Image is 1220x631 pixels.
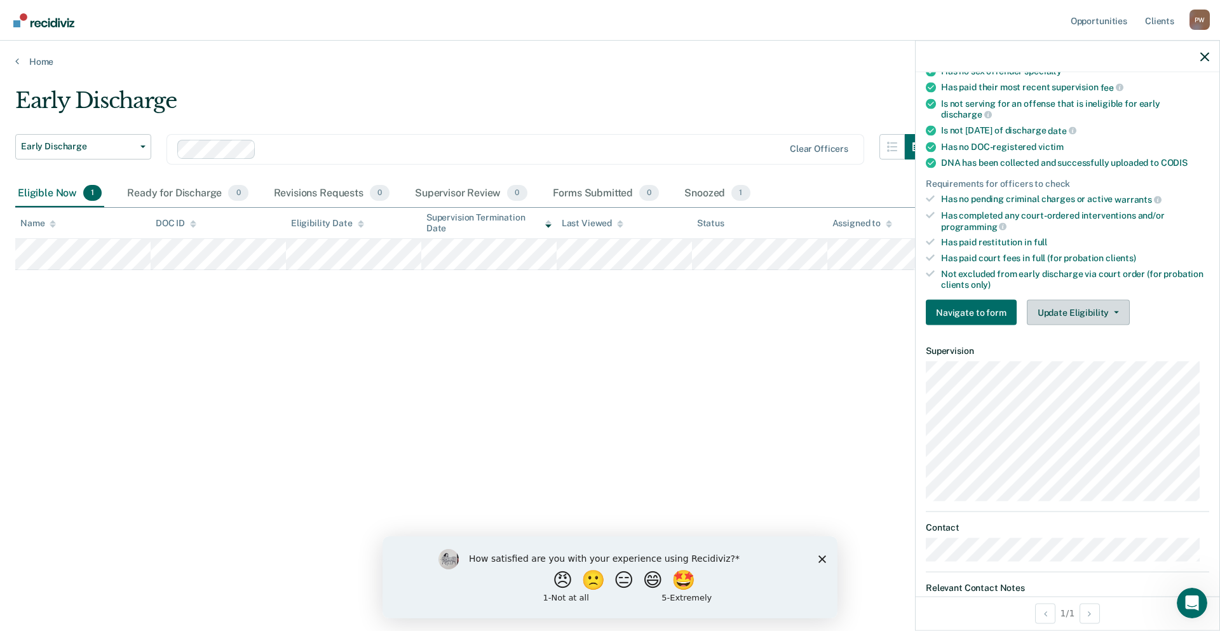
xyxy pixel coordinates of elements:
span: only) [971,279,991,289]
dt: Contact [926,522,1209,533]
div: 1 / 1 [916,596,1219,630]
div: Is not [DATE] of discharge [941,125,1209,136]
div: Not excluded from early discharge via court order (for probation clients [941,268,1209,290]
div: Eligibility Date [291,218,364,229]
span: CODIS [1161,157,1188,167]
div: Supervisor Review [412,180,530,208]
dt: Supervision [926,346,1209,356]
div: Is not serving for an offense that is ineligible for early [941,98,1209,119]
dt: Relevant Contact Notes [926,583,1209,594]
div: Status [697,218,724,229]
div: Requirements for officers to check [926,178,1209,189]
span: 1 [731,185,750,201]
div: Has paid their most recent supervision [941,81,1209,93]
span: fee [1101,82,1123,92]
span: Early Discharge [21,141,135,152]
div: Ready for Discharge [125,180,250,208]
span: 0 [507,185,527,201]
div: Assigned to [832,218,892,229]
span: 1 [83,185,102,201]
a: Navigate to form link [926,300,1022,325]
iframe: Survey by Kim from Recidiviz [383,536,837,618]
div: Clear officers [790,144,848,154]
div: Supervision Termination Date [426,212,552,234]
div: Revisions Requests [271,180,392,208]
span: full [1034,237,1047,247]
span: date [1048,125,1076,135]
iframe: Intercom live chat [1177,588,1207,618]
div: Has paid court fees in full (for probation [941,253,1209,264]
div: Snoozed [682,180,752,208]
span: clients) [1106,253,1136,263]
div: DOC ID [156,218,196,229]
div: P W [1189,10,1210,30]
button: Navigate to form [926,300,1017,325]
div: Forms Submitted [550,180,662,208]
span: 0 [639,185,659,201]
span: discharge [941,109,992,119]
div: Has no pending criminal charges or active [941,194,1209,205]
button: Profile dropdown button [1189,10,1210,30]
div: Last Viewed [562,218,623,229]
div: Has completed any court-ordered interventions and/or [941,210,1209,231]
div: Has paid restitution in [941,237,1209,248]
button: Next Opportunity [1080,603,1100,623]
span: 0 [228,185,248,201]
button: Previous Opportunity [1035,603,1055,623]
img: Recidiviz [13,13,74,27]
div: Has no DOC-registered [941,141,1209,152]
span: programming [941,221,1006,231]
button: Update Eligibility [1027,300,1130,325]
div: Name [20,218,56,229]
div: Early Discharge [15,88,930,124]
div: DNA has been collected and successfully uploaded to [941,157,1209,168]
span: victim [1038,141,1064,151]
a: Home [15,56,1205,67]
span: 0 [370,185,390,201]
span: warrants [1115,194,1162,205]
div: Eligible Now [15,180,104,208]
